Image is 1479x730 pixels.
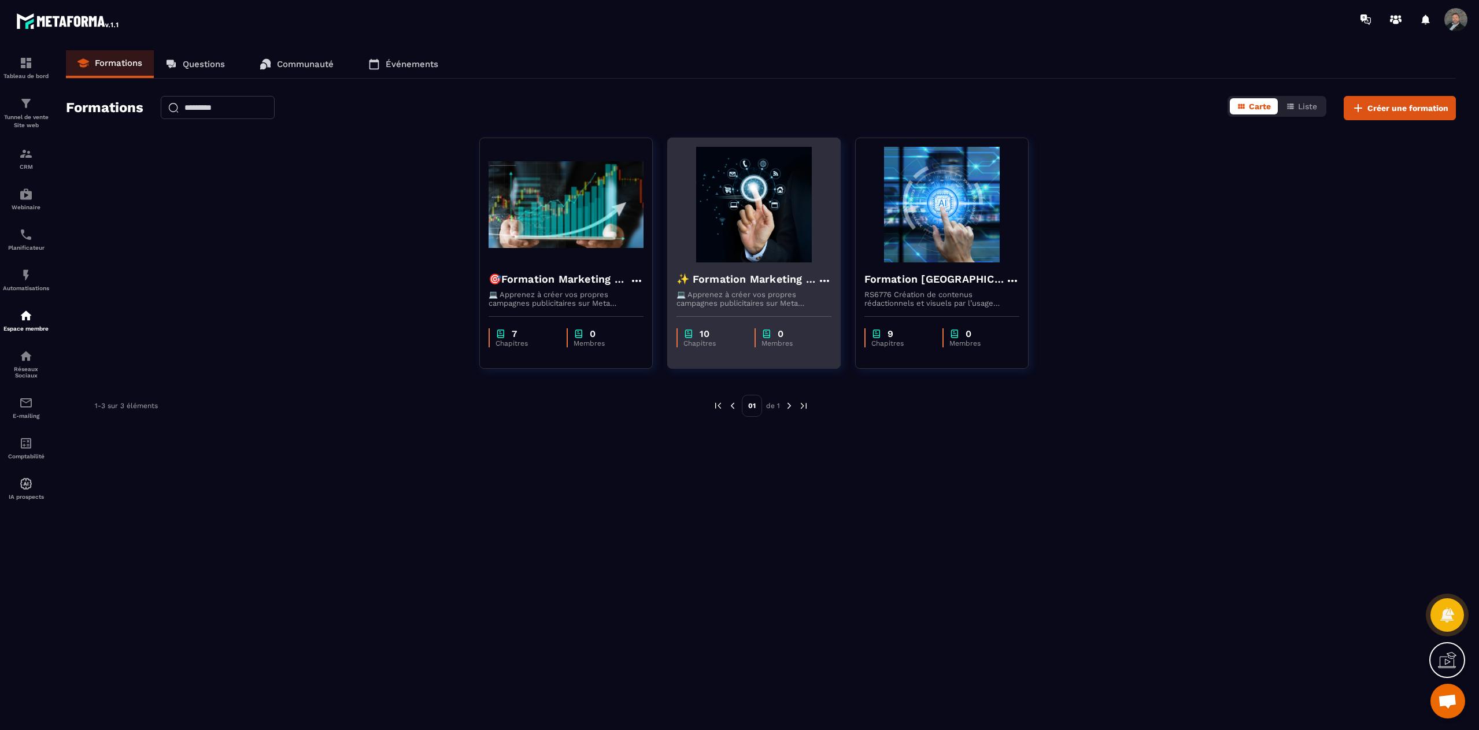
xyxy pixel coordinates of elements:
img: chapter [574,328,584,339]
a: automationsautomationsAutomatisations [3,260,49,300]
img: prev [713,401,723,411]
img: next [784,401,794,411]
h4: ✨ Formation Marketing Digital & Génération de Prospects [676,271,818,287]
p: 7 [512,328,517,339]
p: RS6776 Création de contenus rédactionnels et visuels par l’usage responsable de l’intelligence ar... [864,290,1019,307]
p: Membres [761,339,820,347]
a: schedulerschedulerPlanificateur [3,219,49,260]
a: social-networksocial-networkRéseaux Sociaux [3,340,49,387]
a: Questions [154,50,236,78]
a: accountantaccountantComptabilité [3,428,49,468]
p: Webinaire [3,204,49,210]
img: formation [19,56,33,70]
p: Événements [386,59,438,69]
p: Tableau de bord [3,73,49,79]
img: chapter [683,328,694,339]
img: formation-background [489,147,644,262]
p: Questions [183,59,225,69]
img: next [798,401,809,411]
img: email [19,396,33,410]
p: Chapitres [496,339,555,347]
button: Liste [1279,98,1324,114]
p: Membres [574,339,632,347]
a: Événements [357,50,450,78]
p: Réseaux Sociaux [3,366,49,379]
p: Tunnel de vente Site web [3,113,49,129]
img: automations [19,268,33,282]
p: IA prospects [3,494,49,500]
img: automations [19,477,33,491]
p: 0 [966,328,971,339]
img: formation-background [676,147,831,262]
span: Carte [1249,102,1271,111]
p: 💻 Apprenez à créer vos propres campagnes publicitaires sur Meta (Facebook & Instagram) Vous aider... [676,290,831,307]
a: automationsautomationsWebinaire [3,179,49,219]
h4: Formation [GEOGRAPHIC_DATA] [864,271,1005,287]
p: Automatisations [3,285,49,291]
img: chapter [496,328,506,339]
a: formation-background🎯Formation Marketing Digital & Génération de Prospects pour le Fitness💻 Appre... [479,138,667,383]
p: Membres [949,339,1008,347]
p: Planificateur [3,244,49,251]
p: Espace membre [3,325,49,332]
a: emailemailE-mailing [3,387,49,428]
img: automations [19,309,33,323]
img: scheduler [19,228,33,242]
img: logo [16,10,120,31]
img: social-network [19,349,33,363]
p: 0 [590,328,596,339]
img: prev [727,401,738,411]
span: Créer une formation [1367,102,1448,114]
a: Formations [66,50,154,78]
a: formationformationCRM [3,138,49,179]
p: Communauté [277,59,334,69]
img: chapter [949,328,960,339]
span: Liste [1298,102,1317,111]
a: formationformationTableau de bord [3,47,49,88]
img: chapter [871,328,882,339]
p: Chapitres [683,339,743,347]
button: Créer une formation [1344,96,1456,120]
a: formationformationTunnel de vente Site web [3,88,49,138]
p: 1-3 sur 3 éléments [95,402,158,410]
p: Comptabilité [3,453,49,460]
p: de 1 [766,401,780,410]
p: 0 [778,328,783,339]
h2: Formations [66,96,143,120]
p: Formations [95,58,142,68]
p: 01 [742,395,762,417]
p: 💻 Apprenez à créer vos propres campagnes publicitaires sur Meta (Facebook & Instagram) 🎯 Objectif... [489,290,644,307]
img: automations [19,187,33,201]
p: 9 [888,328,893,339]
img: chapter [761,328,772,339]
a: automationsautomationsEspace membre [3,300,49,340]
div: Ouvrir le chat [1430,684,1465,718]
a: formation-background✨ Formation Marketing Digital & Génération de Prospects💻 Apprenez à créer vos... [667,138,855,383]
h4: 🎯Formation Marketing Digital & Génération de Prospects pour le Fitness [489,271,630,287]
p: Chapitres [871,339,931,347]
img: formation [19,147,33,161]
a: formation-backgroundFormation [GEOGRAPHIC_DATA]RS6776 Création de contenus rédactionnels et visue... [855,138,1043,383]
img: accountant [19,436,33,450]
img: formation [19,97,33,110]
img: formation-background [864,147,1019,262]
p: CRM [3,164,49,170]
p: 10 [700,328,709,339]
button: Carte [1230,98,1278,114]
a: Communauté [248,50,345,78]
p: E-mailing [3,413,49,419]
